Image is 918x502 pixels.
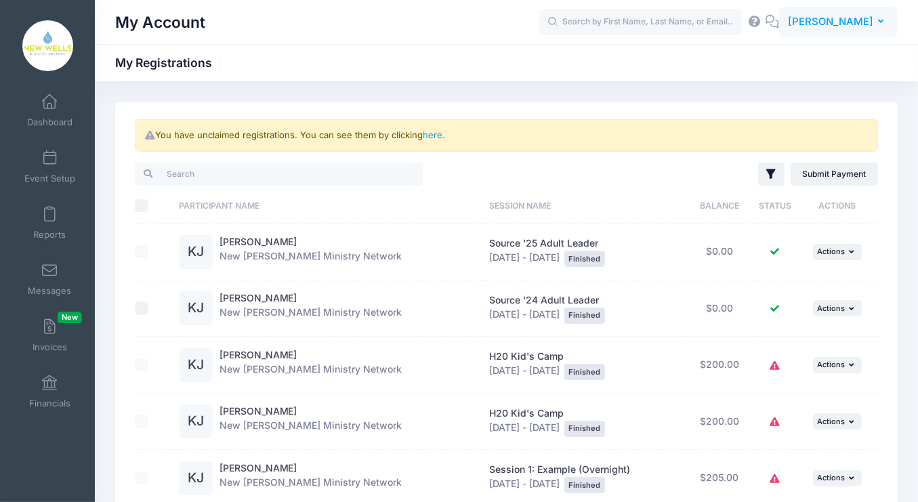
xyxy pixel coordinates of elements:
[564,421,605,437] div: Finished
[18,255,82,303] a: Messages
[179,348,213,382] div: KJ
[423,129,443,140] a: here
[779,7,898,38] button: [PERSON_NAME]
[220,349,297,360] a: [PERSON_NAME]
[813,413,862,430] button: Actions
[797,188,878,224] th: Actions: activate to sort column ascending
[18,368,82,415] a: Financials
[220,236,297,247] a: [PERSON_NAME]
[115,56,224,70] h1: My Registrations
[220,404,402,438] div: New [PERSON_NAME] Ministry Network
[489,293,678,324] div: [DATE] - [DATE]
[685,188,754,224] th: Balance: activate to sort column ascending
[220,461,402,495] div: New [PERSON_NAME] Ministry Network
[564,308,605,324] div: Finished
[564,364,605,380] div: Finished
[482,188,685,224] th: Session Name: activate to sort column ascending
[18,312,82,359] a: InvoicesNew
[179,235,213,269] div: KJ
[685,394,754,451] td: $200.00
[489,463,678,493] div: [DATE] - [DATE]
[564,251,605,267] div: Finished
[813,300,862,316] button: Actions
[27,117,72,128] span: Dashboard
[791,163,878,186] a: Submit Payment
[489,406,678,437] div: [DATE] - [DATE]
[489,350,678,380] div: [DATE] - [DATE]
[220,462,297,474] a: [PERSON_NAME]
[489,350,564,362] span: H20 Kid's Camp
[817,417,845,426] span: Actions
[489,294,599,306] span: Source '24 Adult Leader
[539,9,743,36] input: Search by First Name, Last Name, or Email...
[18,143,82,190] a: Event Setup
[58,312,82,323] span: New
[685,224,754,280] td: $0.00
[33,341,67,353] span: Invoices
[813,470,862,486] button: Actions
[179,303,213,314] a: KJ
[179,247,213,258] a: KJ
[115,7,205,38] h1: My Account
[29,398,70,409] span: Financials
[135,188,172,224] th: Select All
[817,473,845,482] span: Actions
[172,188,482,224] th: Participant Name: activate to sort column ascending
[33,229,66,240] span: Reports
[489,407,564,419] span: H20 Kid's Camp
[489,236,678,267] div: [DATE] - [DATE]
[135,119,878,152] div: You have unclaimed registrations. You can see them by clicking .
[18,87,82,134] a: Dashboard
[179,291,213,325] div: KJ
[220,348,402,382] div: New [PERSON_NAME] Ministry Network
[22,20,73,71] img: New Wells Ministry Network
[135,163,423,186] input: Search
[28,285,71,297] span: Messages
[788,14,873,29] span: [PERSON_NAME]
[489,463,630,475] span: Session 1: Example (Overnight)
[220,292,297,304] a: [PERSON_NAME]
[24,173,75,184] span: Event Setup
[564,477,605,493] div: Finished
[179,416,213,427] a: KJ
[179,404,213,438] div: KJ
[179,360,213,371] a: KJ
[489,237,598,249] span: Source '25 Adult Leader
[179,461,213,495] div: KJ
[813,357,862,373] button: Actions
[813,244,862,260] button: Actions
[754,188,797,224] th: Status: activate to sort column ascending
[179,473,213,484] a: KJ
[817,360,845,369] span: Actions
[220,291,402,325] div: New [PERSON_NAME] Ministry Network
[685,337,754,394] td: $200.00
[220,405,297,417] a: [PERSON_NAME]
[817,304,845,313] span: Actions
[817,247,845,256] span: Actions
[18,199,82,247] a: Reports
[685,280,754,337] td: $0.00
[220,235,402,269] div: New [PERSON_NAME] Ministry Network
